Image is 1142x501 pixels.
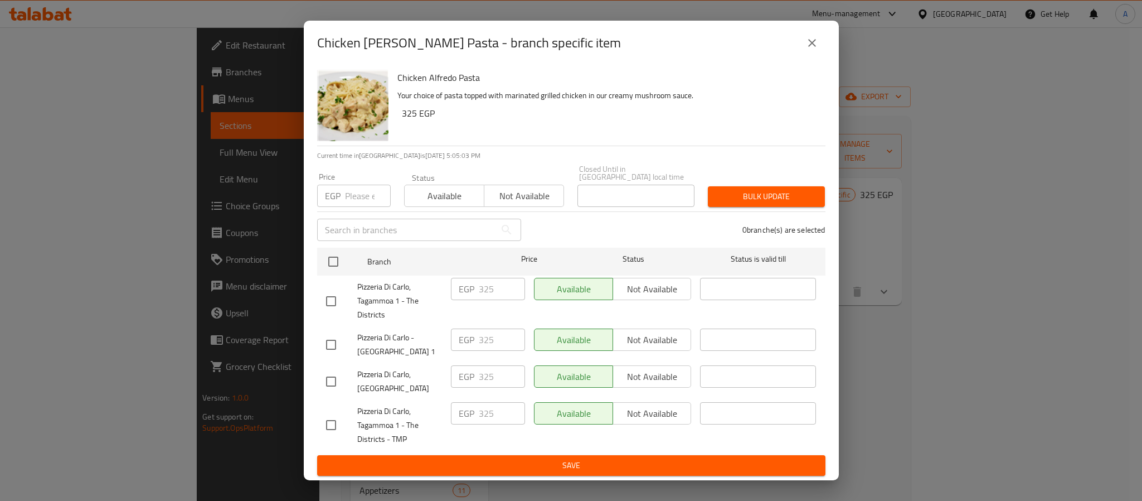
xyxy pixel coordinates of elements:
button: close [799,30,825,56]
h6: Chicken Alfredo Pasta [397,70,817,85]
p: EGP [459,407,474,420]
span: Available [409,188,480,204]
p: EGP [459,370,474,383]
button: Available [404,185,484,207]
span: Branch [367,255,483,269]
span: Not available [489,188,560,204]
span: Pizzeria Di Carlo, Tagammoa 1 - The Districts - TMP [357,404,442,446]
span: Status is valid till [700,252,816,266]
span: Pizzeria Di Carlo, [GEOGRAPHIC_DATA] [357,368,442,396]
input: Please enter price [479,402,525,425]
p: Your choice of pasta topped with marinated grilled chicken in our creamy mushroom sauce. [397,89,817,103]
span: Bulk update [717,190,816,204]
p: 0 branche(s) are selected [742,224,825,235]
input: Please enter price [345,185,391,207]
button: Save [317,455,825,476]
p: Current time in [GEOGRAPHIC_DATA] is [DATE] 5:05:03 PM [317,151,825,161]
span: Status [575,252,691,266]
h6: 325 EGP [402,105,817,121]
span: Pizzeria Di Carlo, Tagammoa 1 - The Districts [357,280,442,322]
button: Not available [484,185,564,207]
input: Please enter price [479,278,525,300]
input: Please enter price [479,329,525,351]
button: Bulk update [708,186,825,207]
input: Please enter price [479,365,525,388]
p: EGP [459,333,474,346]
img: Chicken Alfredo Pasta [317,70,388,141]
span: Save [326,459,817,473]
span: Pizzeria Di Carlo - [GEOGRAPHIC_DATA] 1 [357,331,442,359]
p: EGP [459,282,474,296]
input: Search in branches [317,219,495,241]
p: EGP [325,189,341,203]
span: Price [492,252,566,266]
h2: Chicken [PERSON_NAME] Pasta - branch specific item [317,34,621,52]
